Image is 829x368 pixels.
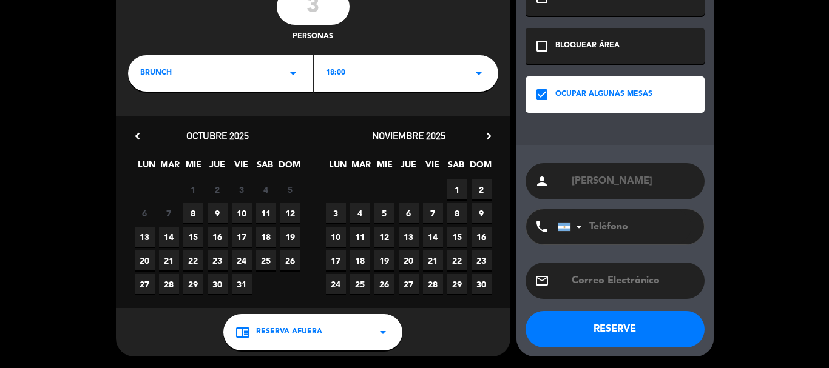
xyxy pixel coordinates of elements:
[135,203,155,223] span: 6
[326,274,346,294] span: 24
[326,227,346,247] span: 10
[375,158,395,178] span: MIE
[447,179,467,199] span: 1
[280,203,300,223] span: 12
[482,130,495,142] i: chevron_right
[423,250,443,270] span: 21
[374,227,394,247] span: 12
[555,89,652,101] div: OCUPAR ALGUNAS MESAS
[535,87,549,102] i: check_box
[570,272,695,289] input: Correo Electrónico
[399,203,419,223] span: 6
[293,31,333,43] span: personas
[256,250,276,270] span: 25
[326,250,346,270] span: 17
[140,67,172,79] span: brunch
[472,66,486,81] i: arrow_drop_down
[535,273,549,288] i: email
[231,158,251,178] span: VIE
[423,274,443,294] span: 28
[376,325,390,340] i: arrow_drop_down
[472,274,492,294] span: 30
[232,274,252,294] span: 31
[183,227,203,247] span: 15
[183,250,203,270] span: 22
[256,179,276,199] span: 4
[535,39,549,53] i: check_box_outline_blank
[137,158,157,178] span: LUN
[350,227,370,247] span: 11
[326,67,345,79] span: 18:00
[256,203,276,223] span: 11
[558,210,586,244] div: Argentina: +54
[472,203,492,223] span: 9
[135,227,155,247] span: 13
[470,158,490,178] span: DOM
[399,250,419,270] span: 20
[447,250,467,270] span: 22
[350,203,370,223] span: 4
[183,203,203,223] span: 8
[131,130,144,142] i: chevron_left
[535,219,549,234] i: phone
[135,274,155,294] span: 27
[558,209,691,244] input: Teléfono
[535,174,549,189] i: person
[472,179,492,199] span: 2
[208,274,228,294] span: 30
[280,227,300,247] span: 19
[526,311,705,347] button: RESERVE
[184,158,204,178] span: MIE
[350,250,370,270] span: 18
[372,130,445,142] span: noviembre 2025
[208,250,228,270] span: 23
[570,173,695,190] input: Nombre
[446,158,466,178] span: SAB
[472,227,492,247] span: 16
[208,158,228,178] span: JUE
[280,250,300,270] span: 26
[183,274,203,294] span: 29
[374,250,394,270] span: 19
[280,179,300,199] span: 5
[232,227,252,247] span: 17
[256,326,322,338] span: RESERVA AFUERA
[422,158,442,178] span: VIE
[160,158,180,178] span: MAR
[399,227,419,247] span: 13
[447,227,467,247] span: 15
[374,274,394,294] span: 26
[279,158,299,178] span: DOM
[326,203,346,223] span: 3
[159,250,179,270] span: 21
[423,203,443,223] span: 7
[351,158,371,178] span: MAR
[232,250,252,270] span: 24
[232,203,252,223] span: 10
[256,227,276,247] span: 18
[235,325,250,340] i: chrome_reader_mode
[555,40,620,52] div: BLOQUEAR ÁREA
[159,227,179,247] span: 14
[135,250,155,270] span: 20
[208,179,228,199] span: 2
[447,203,467,223] span: 8
[159,203,179,223] span: 7
[159,274,179,294] span: 28
[232,179,252,199] span: 3
[286,66,300,81] i: arrow_drop_down
[208,227,228,247] span: 16
[350,274,370,294] span: 25
[472,250,492,270] span: 23
[423,227,443,247] span: 14
[208,203,228,223] span: 9
[186,130,249,142] span: octubre 2025
[255,158,275,178] span: SAB
[399,274,419,294] span: 27
[399,158,419,178] span: JUE
[374,203,394,223] span: 5
[447,274,467,294] span: 29
[328,158,348,178] span: LUN
[183,179,203,199] span: 1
